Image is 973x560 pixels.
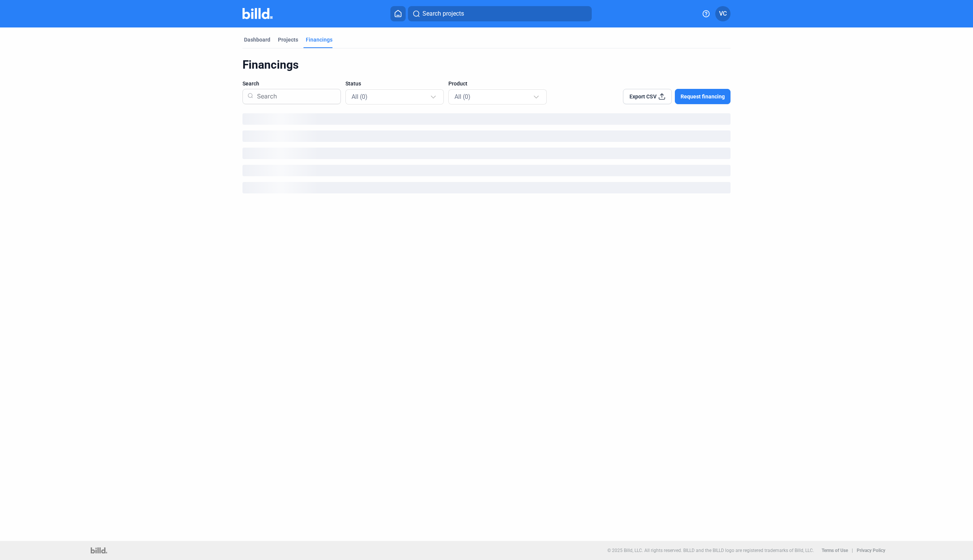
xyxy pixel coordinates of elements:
div: loading [242,182,731,193]
button: VC [715,6,731,21]
span: Product [448,80,467,87]
div: loading [242,165,731,176]
button: Search projects [408,6,592,21]
span: Request financing [681,93,725,100]
span: Search projects [422,9,464,18]
span: All (0) [454,93,470,100]
div: Financings [242,58,731,72]
div: Dashboard [244,36,270,43]
p: © 2025 Billd, LLC. All rights reserved. BILLD and the BILLD logo are registered trademarks of Bil... [607,548,814,553]
b: Terms of Use [822,548,848,553]
div: loading [242,130,731,142]
button: Export CSV [623,89,672,104]
p: | [852,548,853,553]
img: Billd Company Logo [242,8,273,19]
span: All (0) [352,93,368,100]
div: loading [242,148,731,159]
span: Export CSV [629,93,657,100]
span: VC [719,9,727,18]
div: Financings [306,36,332,43]
img: logo [91,547,107,554]
span: Search [242,80,259,87]
div: loading [242,113,731,125]
button: Request financing [675,89,731,104]
span: Status [345,80,361,87]
input: Search [254,87,336,106]
div: Projects [278,36,298,43]
b: Privacy Policy [857,548,885,553]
